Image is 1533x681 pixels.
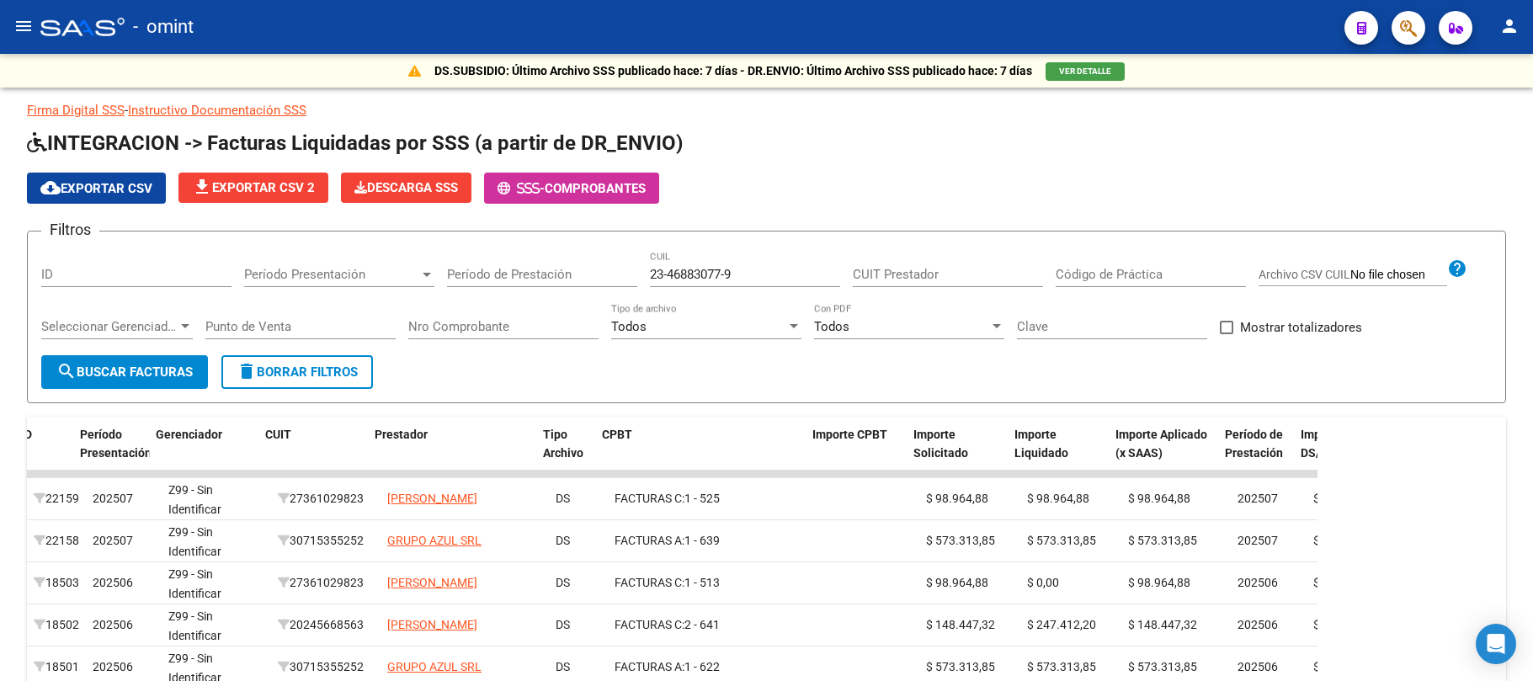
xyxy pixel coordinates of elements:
[434,61,1032,80] p: DS.SUBSIDIO: Último Archivo SSS publicado hace: 7 días - DR.ENVIO: Último Archivo SSS publicado h...
[27,173,166,204] button: Exportar CSV
[615,573,812,593] div: 1 - 513
[556,660,570,673] span: DS
[1027,618,1096,631] span: $ 247.412,20
[56,361,77,381] mat-icon: search
[1027,660,1096,673] span: $ 573.313,85
[926,534,995,547] span: $ 573.313,85
[498,181,545,196] span: -
[34,489,79,508] div: 22159
[1008,417,1109,491] datatable-header-cell: Importe Liquidado
[278,657,374,677] div: 30715355252
[926,618,995,631] span: $ 148.447,32
[1014,428,1068,460] span: Importe Liquidado
[1313,534,1345,547] span: $ 0,00
[93,660,133,673] span: 202506
[611,319,647,334] span: Todos
[1240,317,1362,338] span: Mostrar totalizadores
[1027,534,1096,547] span: $ 573.313,85
[387,618,477,631] span: [PERSON_NAME]
[615,615,812,635] div: 2 - 641
[615,576,684,589] span: FACTURAS C:
[27,103,125,118] a: Firma Digital SSS
[73,417,149,491] datatable-header-cell: Período Presentación
[615,489,812,508] div: 1 - 525
[615,531,812,551] div: 1 - 639
[1238,576,1278,589] span: 202506
[128,103,306,118] a: Instructivo Documentación SSS
[168,567,221,600] span: Z99 - Sin Identificar
[1238,660,1278,673] span: 202506
[556,492,570,505] span: DS
[806,417,907,491] datatable-header-cell: Importe CPBT
[41,218,99,242] h3: Filtros
[1313,660,1345,673] span: $ 0,00
[375,428,428,441] span: Prestador
[93,492,133,505] span: 202507
[926,576,988,589] span: $ 98.964,88
[926,492,988,505] span: $ 98.964,88
[192,180,315,195] span: Exportar CSV 2
[556,618,570,631] span: DS
[278,573,374,593] div: 27361029823
[237,361,257,381] mat-icon: delete
[615,534,684,547] span: FACTURAS A:
[27,131,683,155] span: INTEGRACION -> Facturas Liquidadas por SSS (a partir de DR_ENVIO)
[1027,492,1089,505] span: $ 98.964,88
[1218,417,1294,491] datatable-header-cell: Período de Prestación
[536,417,595,491] datatable-header-cell: Tipo Archivo
[556,534,570,547] span: DS
[168,525,221,558] span: Z99 - Sin Identificar
[1238,618,1278,631] span: 202506
[615,618,684,631] span: FACTURAS C:
[595,417,806,491] datatable-header-cell: CPBT
[192,177,212,197] mat-icon: file_download
[258,417,368,491] datatable-header-cell: CUIT
[265,428,291,441] span: CUIT
[41,319,178,334] span: Seleccionar Gerenciador
[178,173,328,203] button: Exportar CSV 2
[387,660,482,673] span: GRUPO AZUL SRL
[341,173,471,204] app-download-masive: Descarga masiva de comprobantes (adjuntos)
[40,181,152,196] span: Exportar CSV
[1046,62,1125,81] button: VER DETALLE
[27,101,1506,120] p: -
[156,428,222,441] span: Gerenciador
[278,615,374,635] div: 20245668563
[133,8,194,45] span: - omint
[80,428,152,460] span: Período Presentación
[34,615,79,635] div: 18502
[354,180,458,195] span: Descarga SSS
[1313,618,1345,631] span: $ 0,00
[1128,576,1190,589] span: $ 98.964,88
[1313,492,1345,505] span: $ 0,00
[56,364,193,380] span: Buscar Facturas
[543,428,583,460] span: Tipo Archivo
[93,576,133,589] span: 202506
[244,267,419,282] span: Período Presentación
[13,16,34,36] mat-icon: menu
[278,531,374,551] div: 30715355252
[1301,428,1376,460] span: Importe CPBT DS/DC
[556,576,570,589] span: DS
[1447,258,1467,279] mat-icon: help
[484,173,659,204] button: -Comprobantes
[1128,618,1197,631] span: $ 148.447,32
[14,417,73,491] datatable-header-cell: ID
[34,531,79,551] div: 22158
[341,173,471,203] button: Descarga SSS
[1313,576,1345,589] span: $ 0,00
[1128,534,1197,547] span: $ 573.313,85
[1259,268,1350,281] span: Archivo CSV CUIL
[615,660,684,673] span: FACTURAS A:
[387,534,482,547] span: GRUPO AZUL SRL
[168,609,221,642] span: Z99 - Sin Identificar
[913,428,968,460] span: Importe Solicitado
[93,534,133,547] span: 202507
[237,364,358,380] span: Borrar Filtros
[34,573,79,593] div: 18503
[1238,492,1278,505] span: 202507
[615,657,812,677] div: 1 - 622
[41,355,208,389] button: Buscar Facturas
[34,657,79,677] div: 18501
[40,178,61,198] mat-icon: cloud_download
